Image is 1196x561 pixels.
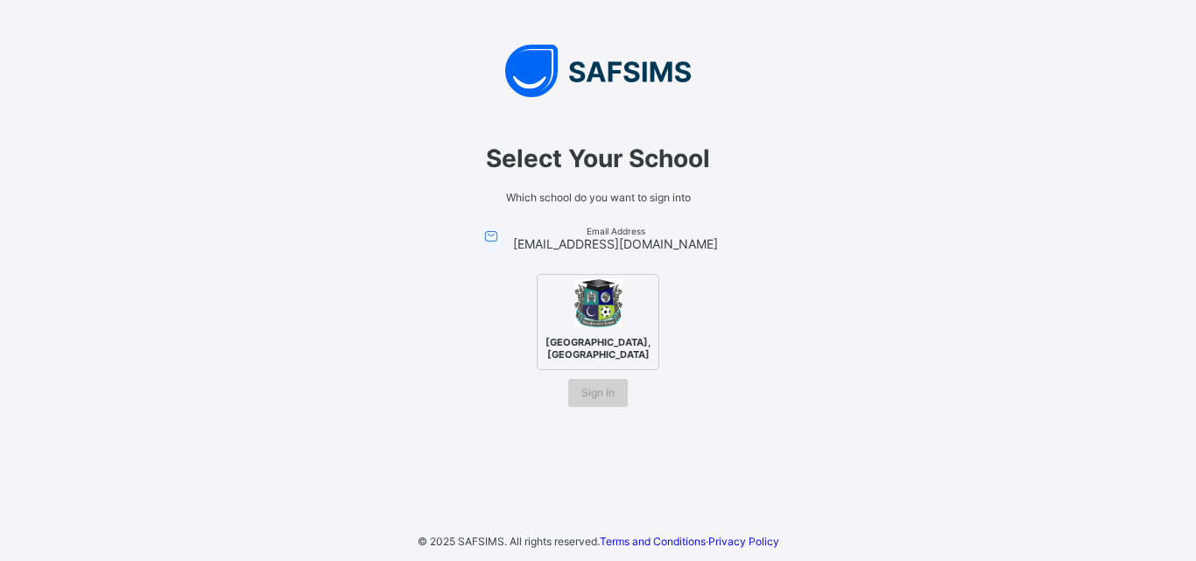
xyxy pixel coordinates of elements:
[353,191,843,204] span: Which school do you want to sign into
[541,332,655,365] span: [GEOGRAPHIC_DATA], [GEOGRAPHIC_DATA]
[513,226,718,236] span: Email Address
[418,535,600,548] span: © 2025 SAFSIMS. All rights reserved.
[581,386,615,399] span: Sign In
[335,45,861,97] img: SAFSIMS Logo
[708,535,779,548] a: Privacy Policy
[513,236,718,251] span: [EMAIL_ADDRESS][DOMAIN_NAME]
[600,535,779,548] span: ·
[353,144,843,173] span: Select Your School
[574,279,623,327] img: CRESCENT INTERNATIONAL SCHOOL, KANO
[600,535,706,548] a: Terms and Conditions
